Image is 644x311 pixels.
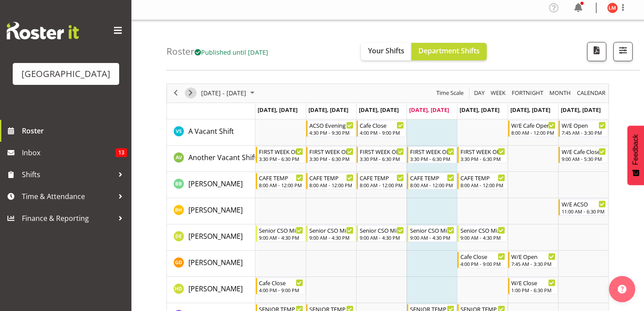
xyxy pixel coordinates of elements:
a: [PERSON_NAME] [188,205,243,215]
div: 8:00 AM - 12:00 PM [410,182,454,189]
a: [PERSON_NAME] [188,231,243,241]
span: [PERSON_NAME] [188,205,243,215]
div: ACSO Evening [309,121,354,129]
span: Feedback [632,134,640,165]
div: Another Vacant Shift"s event - W/E Cafe Close Begin From Sunday, October 12, 2025 at 9:00:00 AM G... [559,147,608,163]
div: FIRST WEEK OF TERM [410,147,454,156]
span: Shifts [22,168,114,181]
td: Bailey Blomfield resource [167,172,255,198]
div: CAFE TEMP [360,173,404,182]
span: Inbox [22,146,116,159]
button: October 2025 [200,87,258,98]
span: A Vacant Shift [188,126,234,136]
div: FIRST WEEK OF TERM [360,147,404,156]
button: Timeline Month [548,87,573,98]
span: [DATE], [DATE] [460,106,499,114]
div: Brooke Hawkes-Fennelly"s event - W/E ACSO Begin From Sunday, October 12, 2025 at 11:00:00 AM GMT+... [559,199,608,216]
div: CAFE TEMP [410,173,454,182]
td: Greer Dawson resource [167,251,255,277]
span: Month [548,87,572,98]
img: laura-mcdowall11575.jpg [607,3,618,13]
div: Donna Euston"s event - Senior CSO Middle Begin From Thursday, October 9, 2025 at 9:00:00 AM GMT+1... [407,225,456,242]
div: Another Vacant Shift"s event - FIRST WEEK OF TERM Begin From Friday, October 10, 2025 at 3:30:00 ... [457,147,507,163]
span: Fortnight [511,87,544,98]
div: 9:00 AM - 4:30 PM [410,234,454,241]
div: 8:00 AM - 12:00 PM [360,182,404,189]
div: 1:00 PM - 6:30 PM [511,287,556,294]
div: Bailey Blomfield"s event - CAFE TEMP Begin From Friday, October 10, 2025 at 8:00:00 AM GMT+13:00 ... [457,173,507,189]
span: [DATE] - [DATE] [200,87,247,98]
div: 4:00 PM - 9:00 PM [259,287,303,294]
div: Bailey Blomfield"s event - CAFE TEMP Begin From Tuesday, October 7, 2025 at 8:00:00 AM GMT+13:00 ... [306,173,356,189]
span: [PERSON_NAME] [188,258,243,267]
span: Time Scale [435,87,464,98]
span: [DATE], [DATE] [308,106,348,114]
div: 9:00 AM - 4:30 PM [259,234,303,241]
a: [PERSON_NAME] [188,283,243,294]
button: Month [576,87,607,98]
button: Fortnight [510,87,545,98]
div: FIRST WEEK OF TERM [460,147,505,156]
div: 9:00 AM - 4:30 PM [309,234,354,241]
div: Another Vacant Shift"s event - FIRST WEEK OF TERM Begin From Thursday, October 9, 2025 at 3:30:00... [407,147,456,163]
div: 7:45 AM - 3:30 PM [562,129,606,136]
div: Senior CSO Middle [410,226,454,234]
a: [PERSON_NAME] [188,178,243,189]
span: Finance & Reporting [22,212,114,225]
div: W/E Open [511,252,556,261]
span: [DATE], [DATE] [258,106,297,114]
span: [DATE], [DATE] [561,106,601,114]
div: 8:00 AM - 12:00 PM [309,182,354,189]
div: CAFE TEMP [460,173,505,182]
div: previous period [168,84,183,102]
div: Senior CSO Middle [259,226,303,234]
div: A Vacant Shift"s event - W/E Cafe Open Begin From Saturday, October 11, 2025 at 8:00:00 AM GMT+13... [508,120,558,137]
span: calendar [576,87,606,98]
div: Donna Euston"s event - Senior CSO Middle Begin From Friday, October 10, 2025 at 9:00:00 AM GMT+13... [457,225,507,242]
div: Greer Dawson"s event - Cafe Close Begin From Friday, October 10, 2025 at 4:00:00 PM GMT+13:00 End... [457,252,507,268]
div: W/E Cafe Close [562,147,606,156]
div: Cafe Close [460,252,505,261]
span: [PERSON_NAME] [188,231,243,241]
div: 3:30 PM - 6:30 PM [410,155,454,162]
div: Bailey Blomfield"s event - CAFE TEMP Begin From Thursday, October 9, 2025 at 8:00:00 AM GMT+13:00... [407,173,456,189]
div: W/E Cafe Open [511,121,556,129]
div: W/E ACSO [562,199,606,208]
button: Previous [170,87,182,98]
span: Department Shifts [418,46,480,56]
div: A Vacant Shift"s event - ACSO Evening Begin From Tuesday, October 7, 2025 at 4:30:00 PM GMT+13:00... [306,120,356,137]
button: Department Shifts [411,43,487,60]
div: Another Vacant Shift"s event - FIRST WEEK OF TERM Begin From Wednesday, October 8, 2025 at 3:30:0... [357,147,406,163]
div: Senior CSO Middle [360,226,404,234]
div: W/E Close [511,278,556,287]
div: Senior CSO Middle [309,226,354,234]
button: Download a PDF of the roster according to the set date range. [587,42,606,61]
div: [GEOGRAPHIC_DATA] [21,67,110,80]
div: 4:30 PM - 9:30 PM [309,129,354,136]
div: 8:00 AM - 12:00 PM [460,182,505,189]
img: help-xxl-2.png [618,285,626,294]
div: A Vacant Shift"s event - W/E Open Begin From Sunday, October 12, 2025 at 7:45:00 AM GMT+13:00 End... [559,120,608,137]
td: Brooke Hawkes-Fennelly resource [167,198,255,224]
div: Cafe Close [360,121,404,129]
div: CAFE TEMP [309,173,354,182]
div: 11:00 AM - 6:30 PM [562,208,606,215]
div: Cafe Close [259,278,303,287]
div: 3:30 PM - 6:30 PM [460,155,505,162]
button: Timeline Day [473,87,486,98]
div: FIRST WEEK OF TERM [309,147,354,156]
span: Another Vacant Shift [188,153,257,162]
div: 3:30 PM - 6:30 PM [360,155,404,162]
div: Bailey Blomfield"s event - CAFE TEMP Begin From Wednesday, October 8, 2025 at 8:00:00 AM GMT+13:0... [357,173,406,189]
span: Week [490,87,506,98]
td: A Vacant Shift resource [167,119,255,146]
button: Next [185,87,197,98]
button: Time Scale [435,87,465,98]
div: Another Vacant Shift"s event - FIRST WEEK OF TERM Begin From Tuesday, October 7, 2025 at 3:30:00 ... [306,147,356,163]
div: Another Vacant Shift"s event - FIRST WEEK OF TERM Begin From Monday, October 6, 2025 at 3:30:00 P... [256,147,305,163]
div: 4:00 PM - 9:00 PM [460,260,505,267]
td: Donna Euston resource [167,224,255,251]
img: Rosterit website logo [7,22,79,39]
